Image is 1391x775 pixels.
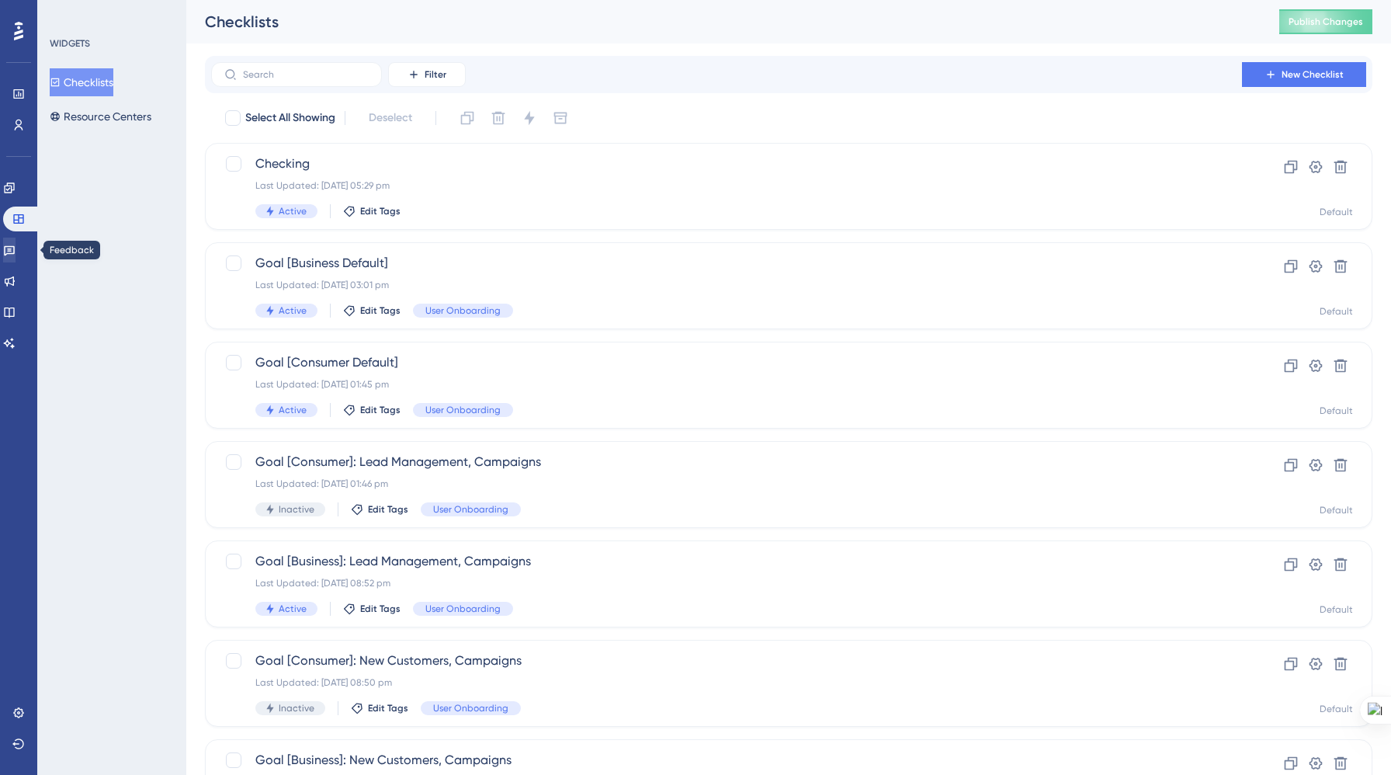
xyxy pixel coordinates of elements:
[1320,206,1353,218] div: Default
[1320,703,1353,715] div: Default
[1242,62,1366,87] button: New Checklist
[255,179,1198,192] div: Last Updated: [DATE] 05:29 pm
[1282,68,1344,81] span: New Checklist
[360,603,401,615] span: Edit Tags
[343,404,401,416] button: Edit Tags
[343,304,401,317] button: Edit Tags
[255,254,1198,273] span: Goal [Business Default]
[343,603,401,615] button: Edit Tags
[243,69,369,80] input: Search
[355,104,426,132] button: Deselect
[255,453,1198,471] span: Goal [Consumer]: Lead Management, Campaigns
[279,702,314,714] span: Inactive
[343,205,401,217] button: Edit Tags
[1320,603,1353,616] div: Default
[279,304,307,317] span: Active
[50,37,90,50] div: WIDGETS
[279,503,314,516] span: Inactive
[351,503,408,516] button: Edit Tags
[255,676,1198,689] div: Last Updated: [DATE] 08:50 pm
[279,404,307,416] span: Active
[255,652,1198,670] span: Goal [Consumer]: New Customers, Campaigns
[425,68,446,81] span: Filter
[255,552,1198,571] span: Goal [Business]: Lead Management, Campaigns
[205,11,1240,33] div: Checklists
[351,702,408,714] button: Edit Tags
[255,378,1198,391] div: Last Updated: [DATE] 01:45 pm
[388,62,466,87] button: Filter
[425,404,501,416] span: User Onboarding
[1289,16,1363,28] span: Publish Changes
[50,68,113,96] button: Checklists
[433,503,508,516] span: User Onboarding
[255,751,1198,770] span: Goal [Business]: New Customers, Campaigns
[368,702,408,714] span: Edit Tags
[360,205,401,217] span: Edit Tags
[433,702,508,714] span: User Onboarding
[1320,504,1353,516] div: Default
[50,103,151,130] button: Resource Centers
[255,478,1198,490] div: Last Updated: [DATE] 01:46 pm
[360,404,401,416] span: Edit Tags
[1320,405,1353,417] div: Default
[1320,305,1353,318] div: Default
[425,603,501,615] span: User Onboarding
[279,603,307,615] span: Active
[245,109,335,127] span: Select All Showing
[360,304,401,317] span: Edit Tags
[255,577,1198,589] div: Last Updated: [DATE] 08:52 pm
[425,304,501,317] span: User Onboarding
[368,503,408,516] span: Edit Tags
[255,279,1198,291] div: Last Updated: [DATE] 03:01 pm
[255,155,1198,173] span: Checking
[369,109,412,127] span: Deselect
[279,205,307,217] span: Active
[1279,9,1372,34] button: Publish Changes
[255,353,1198,372] span: Goal [Consumer Default]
